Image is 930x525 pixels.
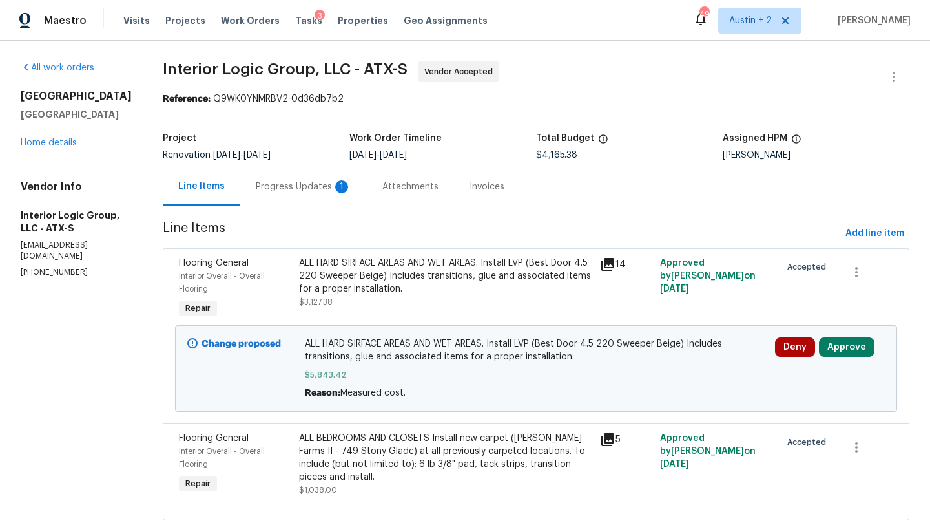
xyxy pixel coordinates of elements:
span: Properties [338,14,388,27]
div: 5 [600,432,652,447]
div: 3 [315,10,325,23]
h5: Project [163,134,196,143]
span: Interior Logic Group, LLC - ATX-S [163,61,408,77]
span: Renovation [163,151,271,160]
b: Change proposed [201,339,281,348]
span: $3,127.38 [299,298,333,306]
span: Projects [165,14,205,27]
span: Flooring General [179,259,249,268]
a: Home details [21,138,77,147]
span: Line Items [163,222,840,246]
h4: Vendor Info [21,180,132,193]
button: Deny [775,337,815,357]
span: Repair [180,302,216,315]
h5: Total Budget [536,134,594,143]
span: Austin + 2 [729,14,772,27]
span: Visits [123,14,150,27]
span: [DATE] [660,284,689,294]
span: $4,165.38 [536,151,577,160]
span: Maestro [44,14,87,27]
button: Approve [819,337,874,357]
span: Approved by [PERSON_NAME] on [660,434,756,469]
div: 14 [600,257,652,272]
div: ALL HARD SIRFACE AREAS AND WET AREAS. Install LVP (Best Door 4.5 220 Sweeper Beige) Includes tran... [299,257,592,295]
b: Reference: [163,94,211,103]
span: Repair [180,477,216,490]
span: Geo Assignments [404,14,488,27]
h5: [GEOGRAPHIC_DATA] [21,108,132,121]
span: [DATE] [660,460,689,469]
div: ALL BEDROOMS AND CLOSETS Install new carpet ([PERSON_NAME] Farms II - 749 Stony Glade) at all pre... [299,432,592,484]
span: [DATE] [213,151,240,160]
span: Interior Overall - Overall Flooring [179,447,265,468]
div: [PERSON_NAME] [723,151,909,160]
span: $1,038.00 [299,486,337,494]
span: The total cost of line items that have been proposed by Opendoor. This sum includes line items th... [598,134,608,151]
span: [DATE] [349,151,377,160]
div: Invoices [470,180,504,193]
div: Line Items [178,180,225,193]
div: Attachments [382,180,439,193]
span: $5,843.42 [305,369,767,381]
span: Measured cost. [340,389,406,398]
a: All work orders [21,63,94,72]
div: Progress Updates [256,180,351,193]
button: Add line item [840,222,909,246]
p: [EMAIL_ADDRESS][DOMAIN_NAME] [21,240,132,262]
div: 1 [335,180,348,193]
span: - [349,151,407,160]
span: [DATE] [243,151,271,160]
span: [DATE] [380,151,407,160]
span: Flooring General [179,434,249,443]
span: Accepted [787,436,831,449]
h5: Assigned HPM [723,134,787,143]
span: Accepted [787,261,831,273]
span: [PERSON_NAME] [832,14,911,27]
span: Tasks [295,16,322,25]
span: The hpm assigned to this work order. [791,134,801,151]
p: [PHONE_NUMBER] [21,267,132,278]
span: Add line item [845,226,904,242]
h2: [GEOGRAPHIC_DATA] [21,90,132,103]
h5: Interior Logic Group, LLC - ATX-S [21,209,132,235]
span: ALL HARD SIRFACE AREAS AND WET AREAS. Install LVP (Best Door 4.5 220 Sweeper Beige) Includes tran... [305,337,767,363]
div: 49 [699,8,708,21]
span: Work Orders [221,14,280,27]
span: Vendor Accepted [424,65,498,78]
div: Q9WK0YNMRBV2-0d36db7b2 [163,92,909,105]
h5: Work Order Timeline [349,134,442,143]
span: Interior Overall - Overall Flooring [179,272,265,293]
span: - [213,151,271,160]
span: Reason: [305,389,340,398]
span: Approved by [PERSON_NAME] on [660,259,756,294]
